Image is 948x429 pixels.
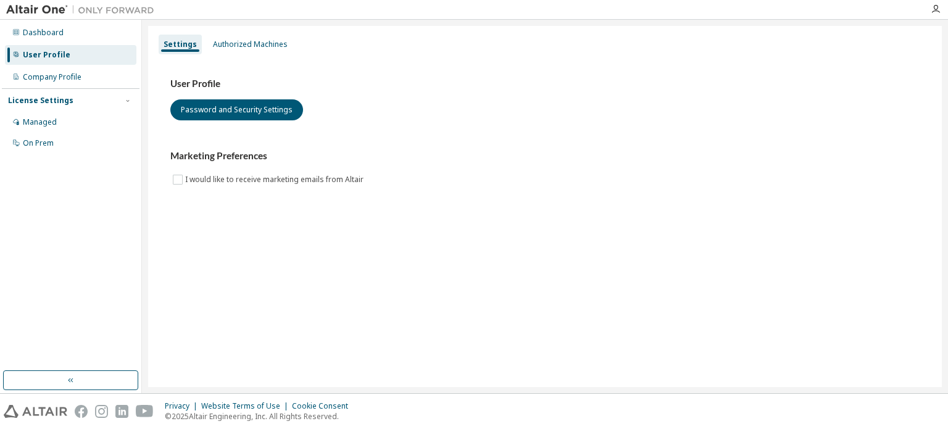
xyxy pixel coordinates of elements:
[213,40,288,49] div: Authorized Machines
[115,405,128,418] img: linkedin.svg
[6,4,160,16] img: Altair One
[23,50,70,60] div: User Profile
[185,172,366,187] label: I would like to receive marketing emails from Altair
[23,138,54,148] div: On Prem
[8,96,73,106] div: License Settings
[95,405,108,418] img: instagram.svg
[23,72,81,82] div: Company Profile
[75,405,88,418] img: facebook.svg
[23,117,57,127] div: Managed
[201,401,292,411] div: Website Terms of Use
[170,99,303,120] button: Password and Security Settings
[292,401,355,411] div: Cookie Consent
[136,405,154,418] img: youtube.svg
[170,150,920,162] h3: Marketing Preferences
[165,411,355,422] p: © 2025 Altair Engineering, Inc. All Rights Reserved.
[23,28,64,38] div: Dashboard
[170,78,920,90] h3: User Profile
[165,401,201,411] div: Privacy
[164,40,197,49] div: Settings
[4,405,67,418] img: altair_logo.svg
